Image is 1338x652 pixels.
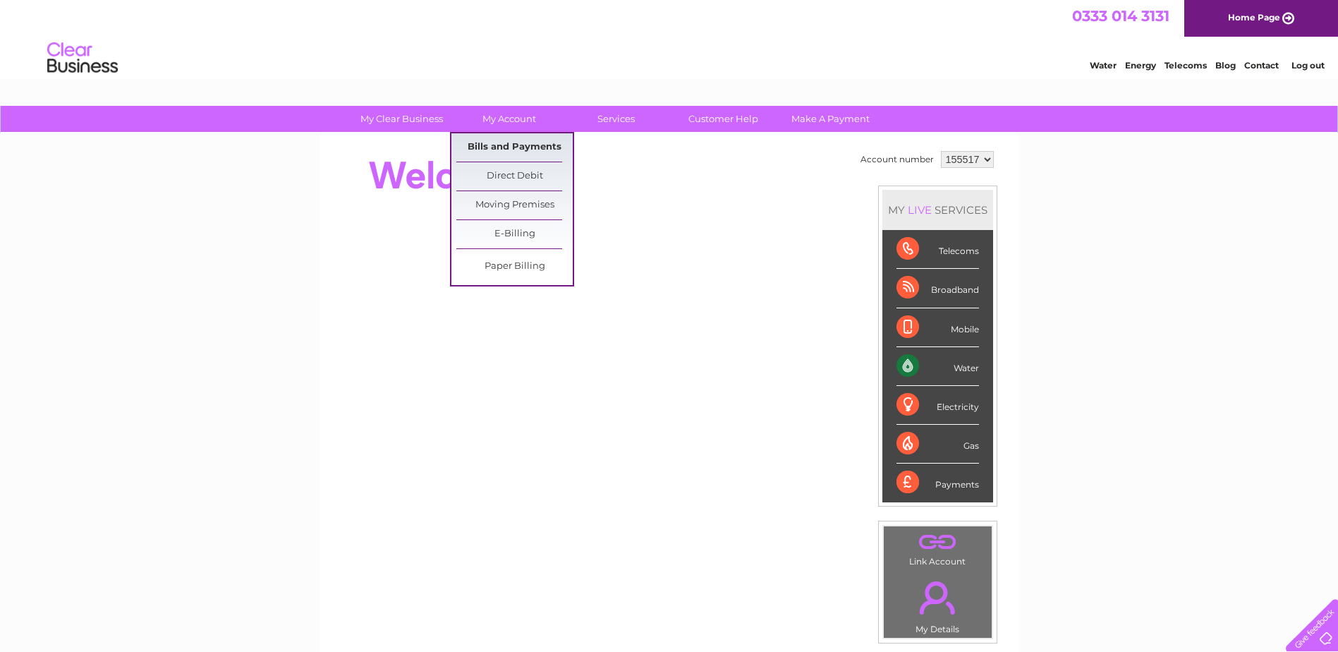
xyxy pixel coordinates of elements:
[905,203,935,217] div: LIVE
[456,133,573,162] a: Bills and Payments
[896,347,979,386] div: Water
[558,106,674,132] a: Services
[896,230,979,269] div: Telecoms
[1125,60,1156,71] a: Energy
[456,253,573,281] a: Paper Billing
[1215,60,1236,71] a: Blog
[456,220,573,248] a: E-Billing
[451,106,567,132] a: My Account
[883,569,992,639] td: My Details
[456,162,573,191] a: Direct Debit
[883,526,992,570] td: Link Account
[857,147,937,171] td: Account number
[896,464,979,502] div: Payments
[1244,60,1279,71] a: Contact
[887,573,988,622] a: .
[47,37,118,80] img: logo.png
[772,106,889,132] a: Make A Payment
[882,190,993,230] div: MY SERVICES
[896,269,979,308] div: Broadband
[336,8,1003,68] div: Clear Business is a trading name of Verastar Limited (registered in [GEOGRAPHIC_DATA] No. 3667643...
[1164,60,1207,71] a: Telecoms
[456,191,573,219] a: Moving Premises
[896,386,979,425] div: Electricity
[887,530,988,555] a: .
[896,308,979,347] div: Mobile
[1072,7,1169,25] a: 0333 014 3131
[1090,60,1117,71] a: Water
[1291,60,1325,71] a: Log out
[343,106,460,132] a: My Clear Business
[665,106,781,132] a: Customer Help
[896,425,979,464] div: Gas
